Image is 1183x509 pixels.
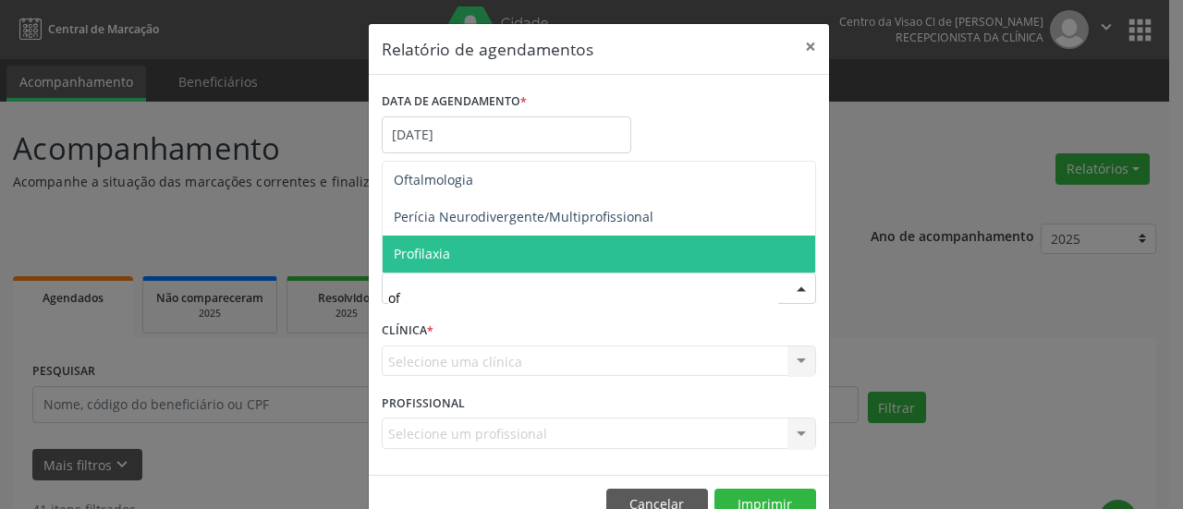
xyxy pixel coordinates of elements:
span: Profilaxia [394,245,450,262]
input: Selecione uma data ou intervalo [382,116,631,153]
label: PROFISSIONAL [382,389,465,418]
label: CLÍNICA [382,317,433,345]
label: DATA DE AGENDAMENTO [382,88,527,116]
input: Seleciona uma especialidade [388,279,778,316]
span: Oftalmologia [394,171,473,188]
button: Close [792,24,829,69]
h5: Relatório de agendamentos [382,37,593,61]
span: Perícia Neurodivergente/Multiprofissional [394,208,653,225]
